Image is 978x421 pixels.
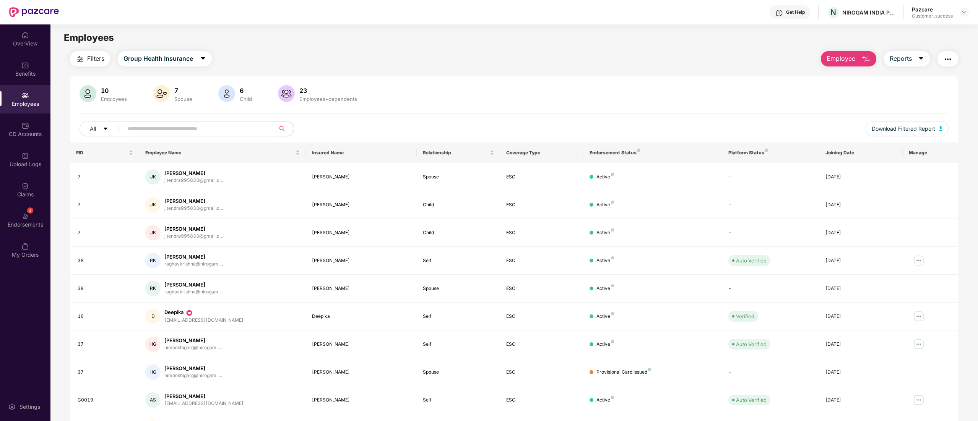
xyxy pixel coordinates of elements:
div: jitendra995833@gmail.c... [164,233,223,240]
div: ESC [506,257,577,264]
img: svg+xml;base64,PHN2ZyB4bWxucz0iaHR0cDovL3d3dy53My5vcmcvMjAwMC9zdmciIHdpZHRoPSI4IiBoZWlnaHQ9IjgiIH... [611,340,614,343]
span: Employee Name [145,150,294,156]
div: Customer_success [912,13,953,19]
img: svg+xml;base64,PHN2ZyBpZD0iQmVuZWZpdHMiIHhtbG5zPSJodHRwOi8vd3d3LnczLm9yZy8yMDAwL3N2ZyIgd2lkdGg9Ij... [21,62,29,69]
div: Spouse [423,285,494,292]
div: Platform Status [728,150,813,156]
div: Spouse [173,96,194,102]
div: RK [145,253,161,268]
div: 37 [78,369,133,376]
div: NIROGAM INDIA PVT. LTD. [842,9,896,16]
img: svg+xml;base64,PHN2ZyBpZD0iU2V0dGluZy0yMHgyMCIgeG1sbnM9Imh0dHA6Ly93d3cudzMub3JnLzIwMDAvc3ZnIiB3aW... [8,403,16,411]
div: [PERSON_NAME] [312,201,411,209]
th: Joining Date [819,142,903,163]
div: 4 [27,207,33,214]
div: [PERSON_NAME] [164,198,223,205]
div: 6 [238,87,253,94]
td: - [722,275,819,303]
td: - [722,219,819,247]
img: svg+xml;base64,PHN2ZyB4bWxucz0iaHR0cDovL3d3dy53My5vcmcvMjAwMC9zdmciIHdpZHRoPSI4IiBoZWlnaHQ9IjgiIH... [611,201,614,204]
img: svg+xml;base64,PHN2ZyB4bWxucz0iaHR0cDovL3d3dy53My5vcmcvMjAwMC9zdmciIHhtbG5zOnhsaW5rPSJodHRwOi8vd3... [153,85,170,102]
div: himanshigarg@nirogam.i... [164,372,222,379]
div: Child [238,96,253,102]
span: search [275,126,290,132]
img: svg+xml;base64,PHN2ZyB4bWxucz0iaHR0cDovL3d3dy53My5vcmcvMjAwMC9zdmciIHdpZHRoPSI4IiBoZWlnaHQ9IjgiIH... [611,228,614,232]
img: svg+xml;base64,PHN2ZyBpZD0iRW1wbG95ZWVzIiB4bWxucz0iaHR0cDovL3d3dy53My5vcmcvMjAwMC9zdmciIHdpZHRoPS... [21,92,29,99]
img: svg+xml;base64,PHN2ZyB4bWxucz0iaHR0cDovL3d3dy53My5vcmcvMjAwMC9zdmciIHdpZHRoPSIyNCIgaGVpZ2h0PSIyNC... [943,55,952,64]
div: Verified [736,313,754,320]
div: [PERSON_NAME] [164,225,223,233]
div: [DATE] [825,369,897,376]
div: jitendra995833@gmail.c... [164,205,223,212]
span: Relationship [423,150,488,156]
button: Allcaret-down [80,121,126,136]
div: [PERSON_NAME] [164,281,223,288]
button: Group Health Insurancecaret-down [118,51,212,66]
div: [PERSON_NAME] [312,397,411,404]
div: [DATE] [825,285,897,292]
img: svg+xml;base64,PHN2ZyBpZD0iQ0RfQWNjb3VudHMiIGRhdGEtbmFtZT0iQ0QgQWNjb3VudHMiIHhtbG5zPSJodHRwOi8vd3... [21,122,29,130]
button: search [275,121,294,136]
div: Self [423,257,494,264]
button: Filters [70,51,110,66]
img: svg+xml;base64,PHN2ZyB4bWxucz0iaHR0cDovL3d3dy53My5vcmcvMjAwMC9zdmciIHdpZHRoPSI4IiBoZWlnaHQ9IjgiIH... [611,284,614,287]
div: Pazcare [912,6,953,13]
div: ESC [506,313,577,320]
div: Active [596,341,614,348]
img: svg+xml;base64,PHN2ZyB4bWxucz0iaHR0cDovL3d3dy53My5vcmcvMjAwMC9zdmciIHdpZHRoPSI4IiBoZWlnaHQ9IjgiIH... [648,368,651,371]
div: Active [596,313,614,320]
img: svg+xml;base64,PHN2ZyBpZD0iRW5kb3JzZW1lbnRzIiB4bWxucz0iaHR0cDovL3d3dy53My5vcmcvMjAwMC9zdmciIHdpZH... [21,212,29,220]
div: Settings [17,403,42,411]
div: Employees [99,96,128,102]
div: RK [145,281,161,296]
img: svg+xml;base64,PHN2ZyB4bWxucz0iaHR0cDovL3d3dy53My5vcmcvMjAwMC9zdmciIHhtbG5zOnhsaW5rPSJodHRwOi8vd3... [278,85,295,102]
div: Self [423,341,494,348]
th: Employee Name [139,142,306,163]
div: Provisional Card Issued [596,369,651,376]
div: Active [596,397,614,404]
div: raghavkrishna@nirogam.... [164,261,223,268]
img: svg+xml;base64,PHN2ZyB4bWxucz0iaHR0cDovL3d3dy53My5vcmcvMjAwMC9zdmciIHdpZHRoPSI4IiBoZWlnaHQ9IjgiIH... [765,149,768,152]
div: ESC [506,201,577,209]
div: [PERSON_NAME] [312,229,411,236]
div: [PERSON_NAME] [312,369,411,376]
div: Auto Verified [736,396,767,404]
img: svg+xml;base64,PHN2ZyB4bWxucz0iaHR0cDovL3d3dy53My5vcmcvMjAwMC9zdmciIHhtbG5zOnhsaW5rPSJodHRwOi8vd3... [861,55,871,64]
div: [DATE] [825,341,897,348]
div: [EMAIL_ADDRESS][DOMAIN_NAME] [164,317,244,324]
div: 23 [298,87,359,94]
img: svg+xml;base64,PHN2ZyB4bWxucz0iaHR0cDovL3d3dy53My5vcmcvMjAwMC9zdmciIHdpZHRoPSI4IiBoZWlnaHQ9IjgiIH... [611,256,614,259]
img: manageButton [913,394,925,406]
img: svg+xml;base64,PHN2ZyB4bWxucz0iaHR0cDovL3d3dy53My5vcmcvMjAwMC9zdmciIHdpZHRoPSI4IiBoZWlnaHQ9IjgiIH... [611,312,614,315]
div: JK [145,169,161,185]
div: JK [145,197,161,212]
div: [DATE] [825,313,897,320]
div: 7 [78,173,133,181]
button: Employee [821,51,876,66]
div: [PERSON_NAME] [164,365,222,372]
div: [PERSON_NAME] [164,170,223,177]
img: svg+xml;base64,PHN2ZyB4bWxucz0iaHR0cDovL3d3dy53My5vcmcvMjAwMC9zdmciIHdpZHRoPSI4IiBoZWlnaHQ9IjgiIH... [611,396,614,399]
div: Child [423,229,494,236]
div: Child [423,201,494,209]
div: 7 [173,87,194,94]
span: All [90,125,96,133]
img: svg+xml;base64,PHN2ZyB4bWxucz0iaHR0cDovL3d3dy53My5vcmcvMjAwMC9zdmciIHdpZHRoPSIyNCIgaGVpZ2h0PSIyNC... [76,55,85,64]
img: svg+xml;base64,PHN2ZyBpZD0iRHJvcGRvd24tMzJ4MzIiIHhtbG5zPSJodHRwOi8vd3d3LnczLm9yZy8yMDAwL3N2ZyIgd2... [961,9,967,15]
div: Active [596,173,614,181]
img: svg+xml;base64,PHN2ZyB4bWxucz0iaHR0cDovL3d3dy53My5vcmcvMjAwMC9zdmciIHhtbG5zOnhsaW5rPSJodHRwOi8vd3... [80,85,96,102]
div: [PERSON_NAME] [312,341,411,348]
img: svg+xml;base64,PHN2ZyB4bWxucz0iaHR0cDovL3d3dy53My5vcmcvMjAwMC9zdmciIHdpZHRoPSI4IiBoZWlnaHQ9IjgiIH... [637,149,640,152]
div: C0019 [78,397,133,404]
div: Spouse [423,369,494,376]
span: Filters [87,54,104,63]
div: ESC [506,173,577,181]
span: Employees [64,32,114,43]
div: Self [423,313,494,320]
div: 16 [78,313,133,320]
button: Reportscaret-down [884,51,930,66]
div: Auto Verified [736,340,767,348]
img: svg+xml;base64,PHN2ZyBpZD0iTXlfT3JkZXJzIiBkYXRhLW5hbWU9Ik15IE9yZGVycyIgeG1sbnM9Imh0dHA6Ly93d3cudz... [21,243,29,250]
div: [DATE] [825,201,897,209]
img: svg+xml;base64,PHN2ZyBpZD0iQ2xhaW0iIHhtbG5zPSJodHRwOi8vd3d3LnczLm9yZy8yMDAwL3N2ZyIgd2lkdGg9IjIwIi... [21,182,29,190]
